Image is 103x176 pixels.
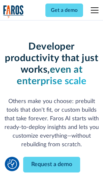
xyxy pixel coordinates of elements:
img: Revisit consent button [7,159,17,169]
button: Cookie Settings [7,159,17,169]
a: Get a demo [45,4,83,17]
strong: even at enterprise scale [17,65,86,86]
strong: Developer productivity that just works, [5,42,98,75]
p: Others make you choose: prebuilt tools that don't fit, or custom builds that take forever. Faros ... [3,97,100,149]
div: menu [87,3,100,18]
a: Request a demo [23,157,80,172]
img: Logo of the analytics and reporting company Faros. [3,5,24,18]
a: home [3,5,24,18]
